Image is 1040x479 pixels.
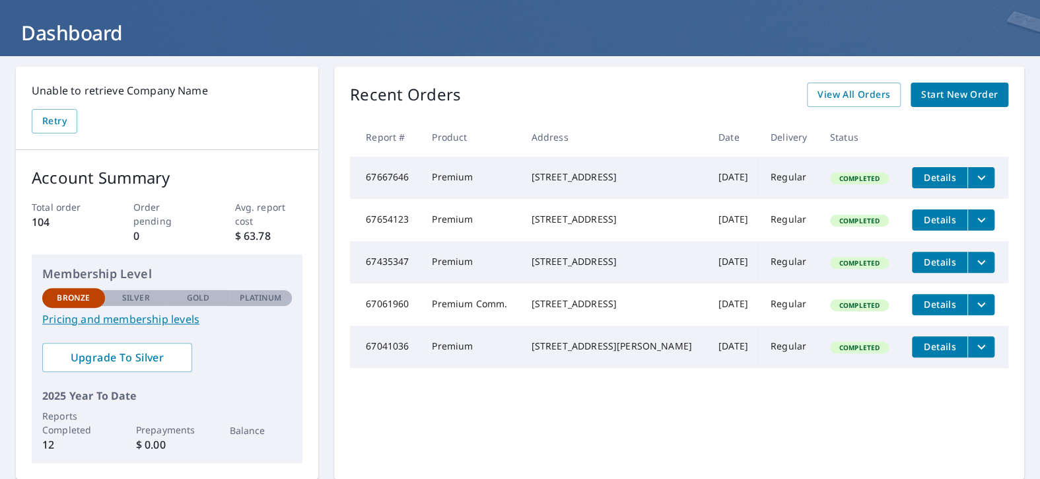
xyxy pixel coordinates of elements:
[421,157,520,199] td: Premium
[421,241,520,283] td: Premium
[531,297,697,311] div: [STREET_ADDRESS]
[32,83,302,98] p: Unable to retrieve Company Name
[42,343,192,372] a: Upgrade To Silver
[967,167,994,188] button: filesDropdownBtn-67667646
[912,209,967,231] button: detailsBtn-67654123
[32,166,302,190] p: Account Summary
[531,213,697,226] div: [STREET_ADDRESS]
[187,292,209,304] p: Gold
[531,255,697,268] div: [STREET_ADDRESS]
[967,294,994,315] button: filesDropdownBtn-67061960
[421,118,520,157] th: Product
[42,311,292,327] a: Pricing and membership levels
[760,118,819,157] th: Delivery
[967,252,994,273] button: filesDropdownBtn-67435347
[760,326,819,368] td: Regular
[122,292,150,304] p: Silver
[531,340,697,353] div: [STREET_ADDRESS][PERSON_NAME]
[708,199,760,241] td: [DATE]
[920,340,959,353] span: Details
[708,283,760,326] td: [DATE]
[967,336,994,357] button: filesDropdownBtn-67041036
[32,200,100,214] p: Total order
[921,87,998,103] span: Start New Order
[920,213,959,226] span: Details
[807,83,901,107] a: View All Orders
[819,118,902,157] th: Status
[708,326,760,368] td: [DATE]
[350,326,421,368] td: 67041036
[42,113,67,129] span: Retry
[235,228,303,244] p: $ 63.78
[912,336,967,357] button: detailsBtn-67041036
[831,216,887,225] span: Completed
[53,350,182,365] span: Upgrade To Silver
[32,214,100,230] p: 104
[350,118,421,157] th: Report #
[133,200,201,228] p: Order pending
[817,87,890,103] span: View All Orders
[920,171,959,184] span: Details
[16,19,1024,46] h1: Dashboard
[421,199,520,241] td: Premium
[350,241,421,283] td: 67435347
[831,343,887,352] span: Completed
[760,157,819,199] td: Regular
[912,252,967,273] button: detailsBtn-67435347
[230,424,293,437] p: Balance
[42,388,292,404] p: 2025 Year To Date
[708,157,760,199] td: [DATE]
[531,170,697,184] div: [STREET_ADDRESS]
[421,326,520,368] td: Premium
[831,258,887,268] span: Completed
[136,423,199,437] p: Prepayments
[760,283,819,326] td: Regular
[760,241,819,283] td: Regular
[350,199,421,241] td: 67654123
[967,209,994,231] button: filesDropdownBtn-67654123
[350,157,421,199] td: 67667646
[421,283,520,326] td: Premium Comm.
[136,437,199,453] p: $ 0.00
[912,294,967,315] button: detailsBtn-67061960
[831,174,887,183] span: Completed
[57,292,90,304] p: Bronze
[708,241,760,283] td: [DATE]
[920,298,959,311] span: Details
[42,437,105,453] p: 12
[235,200,303,228] p: Avg. report cost
[912,167,967,188] button: detailsBtn-67667646
[911,83,1008,107] a: Start New Order
[831,301,887,310] span: Completed
[133,228,201,244] p: 0
[42,409,105,437] p: Reports Completed
[350,83,461,107] p: Recent Orders
[32,109,77,133] button: Retry
[760,199,819,241] td: Regular
[42,265,292,283] p: Membership Level
[920,256,959,268] span: Details
[240,292,281,304] p: Platinum
[708,118,760,157] th: Date
[520,118,707,157] th: Address
[350,283,421,326] td: 67061960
